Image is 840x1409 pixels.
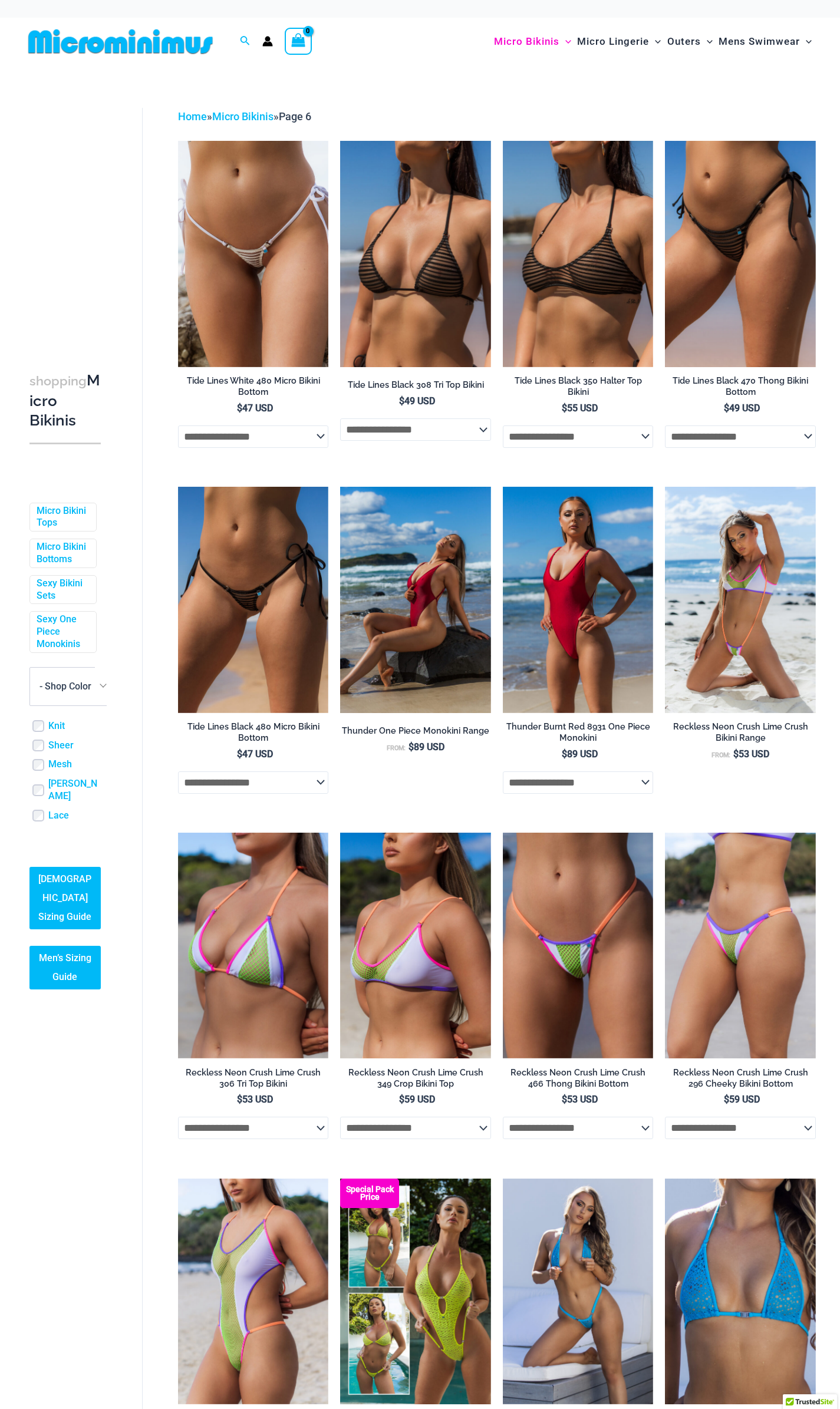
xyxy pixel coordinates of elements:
[285,28,312,55] a: View Shopping Cart, empty
[178,1067,329,1089] h2: Reckless Neon Crush Lime Crush 306 Tri Top Bikini
[30,668,111,705] span: - Shop Color
[503,375,654,402] a: Tide Lines Black 350 Halter Top Bikini
[665,141,816,367] a: Tide Lines Black 470 Thong 01Tide Lines Black 470 Thong 02Tide Lines Black 470 Thong 02
[503,487,654,712] a: Thunder Burnt Red 8931 One piece 04Thunder Burnt Red 8931 One piece 02Thunder Burnt Red 8931 One ...
[48,758,72,771] a: Mesh
[178,721,329,748] a: Tide Lines Black 480 Micro Bikini Bottom
[733,748,739,760] span: $
[178,375,329,397] h2: Tide Lines White 480 Micro Bikini Bottom
[399,395,404,407] span: $
[503,141,654,367] a: Tide Lines Black 350 Halter Top 01Tide Lines Black 350 Halter Top 480 Micro 01Tide Lines Black 35...
[340,487,491,712] img: Thunder Burnt Red 8931 One piece 10
[340,1179,491,1404] a: Bubble Mesh Ultimate (3) Bubble Mesh Highlight Yellow 309 Tri Top 469 Thong 05Bubble Mesh Highlig...
[37,578,87,602] a: Sexy Bikini Sets
[279,110,311,123] span: Page 6
[178,487,329,712] img: Tide Lines Black 480 Micro 01
[237,402,273,414] bdi: 47 USD
[665,375,816,402] a: Tide Lines Black 470 Thong Bikini Bottom
[178,110,207,123] a: Home
[340,141,491,367] a: Tide Lines Black 308 Tri Top 01Tide Lines Black 308 Tri Top 470 Thong 03Tide Lines Black 308 Tri ...
[39,681,91,692] span: - Shop Color
[262,36,273,47] a: Account icon link
[489,22,816,61] nav: Site Navigation
[48,810,69,822] a: Lace
[29,374,87,388] span: shopping
[503,1179,654,1404] a: Bubble Mesh Highlight Blue 309 Tri Top 421 Micro 05Bubble Mesh Highlight Blue 309 Tri Top 421 Mic...
[237,402,242,414] span: $
[559,27,571,57] span: Menu Toggle
[340,380,491,395] a: Tide Lines Black 308 Tri Top Bikini
[562,1094,567,1105] span: $
[665,487,816,712] a: Reckless Neon Crush Lime Crush 349 Crop Top 4561 Sling 05Reckless Neon Crush Lime Crush 349 Crop ...
[24,28,218,55] img: MM SHOP LOGO FLAT
[48,778,101,803] a: [PERSON_NAME]
[574,24,664,60] a: Micro LingerieMenu ToggleMenu Toggle
[340,487,491,712] a: Thunder Burnt Red 8931 One piece 10Thunder Orient Blue 8931 One piece 10Thunder Orient Blue 8931 ...
[48,720,65,732] a: Knit
[48,740,74,752] a: Sheer
[665,1179,816,1404] img: Bubble Mesh Highlight Blue 309 Tri Top 4
[724,402,729,414] span: $
[724,1094,729,1105] span: $
[237,1094,242,1105] span: $
[667,27,701,57] span: Outers
[178,721,329,743] h2: Tide Lines Black 480 Micro Bikini Bottom
[178,1179,329,1404] a: Reckless Neon Crush Lime Crush 879 One Piece 09Reckless Neon Crush Lime Crush 879 One Piece 10Rec...
[716,24,815,60] a: Mens SwimwearMenu ToggleMenu Toggle
[503,1067,654,1094] a: Reckless Neon Crush Lime Crush 466 Thong Bikini Bottom
[719,27,800,57] span: Mens Swimwear
[665,721,816,743] h2: Reckless Neon Crush Lime Crush Bikini Range
[491,24,574,60] a: Micro BikinisMenu ToggleMenu Toggle
[340,141,491,367] img: Tide Lines Black 308 Tri Top 01
[212,110,274,123] a: Micro Bikinis
[340,725,491,741] a: Thunder One Piece Monokini Range
[240,34,251,49] a: Search icon link
[733,748,769,760] bdi: 53 USD
[724,1094,760,1105] bdi: 59 USD
[665,487,816,712] img: Reckless Neon Crush Lime Crush 349 Crop Top 4561 Sling 05
[340,1067,491,1094] a: Reckless Neon Crush Lime Crush 349 Crop Bikini Top
[340,833,491,1058] a: Reckless Neon Crush Lime Crush 349 Crop Top 01Reckless Neon Crush Lime Crush 349 Crop Top 02Reckl...
[178,833,329,1058] img: Reckless Neon Crush Lime Crush 306 Tri Top 01
[494,27,559,57] span: Micro Bikinis
[340,1067,491,1089] h2: Reckless Neon Crush Lime Crush 349 Crop Bikini Top
[37,505,87,530] a: Micro Bikini Tops
[340,1186,399,1201] b: Special Pack Price
[503,721,654,743] h2: Thunder Burnt Red 8931 One Piece Monokini
[503,1179,654,1404] img: Bubble Mesh Highlight Blue 309 Tri Top 421 Micro 05
[237,1094,273,1105] bdi: 53 USD
[665,721,816,748] a: Reckless Neon Crush Lime Crush Bikini Range
[562,748,567,760] span: $
[701,27,713,57] span: Menu Toggle
[503,833,654,1058] img: Reckless Neon Crush Lime Crush 466 Thong
[665,141,816,367] img: Tide Lines Black 470 Thong 01
[562,402,598,414] bdi: 55 USD
[29,98,136,334] iframe: TrustedSite Certified
[178,141,329,367] img: Tide Lines White 480 Micro 01
[37,541,87,566] a: Micro Bikini Bottoms
[503,487,654,712] img: Thunder Burnt Red 8931 One piece 04
[503,721,654,748] a: Thunder Burnt Red 8931 One Piece Monokini
[340,725,491,737] h2: Thunder One Piece Monokini Range
[562,1094,598,1105] bdi: 53 USD
[178,833,329,1058] a: Reckless Neon Crush Lime Crush 306 Tri Top 01Reckless Neon Crush Lime Crush 306 Tri Top 296 Cheek...
[29,667,112,706] span: - Shop Color
[237,748,273,760] bdi: 47 USD
[649,27,661,57] span: Menu Toggle
[178,487,329,712] a: Tide Lines Black 480 Micro 01Tide Lines Black 480 Micro 02Tide Lines Black 480 Micro 02
[178,1179,329,1404] img: Reckless Neon Crush Lime Crush 879 One Piece 09
[178,1067,329,1094] a: Reckless Neon Crush Lime Crush 306 Tri Top Bikini
[664,24,716,60] a: OutersMenu ToggleMenu Toggle
[237,748,242,760] span: $
[800,27,812,57] span: Menu Toggle
[562,748,598,760] bdi: 89 USD
[503,141,654,367] img: Tide Lines Black 350 Halter Top 01
[665,1179,816,1404] a: Bubble Mesh Highlight Blue 309 Tri Top 4Bubble Mesh Highlight Blue 309 Tri Top 469 Thong 04Bubble...
[178,375,329,402] a: Tide Lines White 480 Micro Bikini Bottom
[577,27,649,57] span: Micro Lingerie
[503,1067,654,1089] h2: Reckless Neon Crush Lime Crush 466 Thong Bikini Bottom
[409,741,444,753] bdi: 89 USD
[29,371,101,431] h3: Micro Bikinis
[503,833,654,1058] a: Reckless Neon Crush Lime Crush 466 ThongReckless Neon Crush Lime Crush 466 Thong 01Reckless Neon ...
[562,402,567,414] span: $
